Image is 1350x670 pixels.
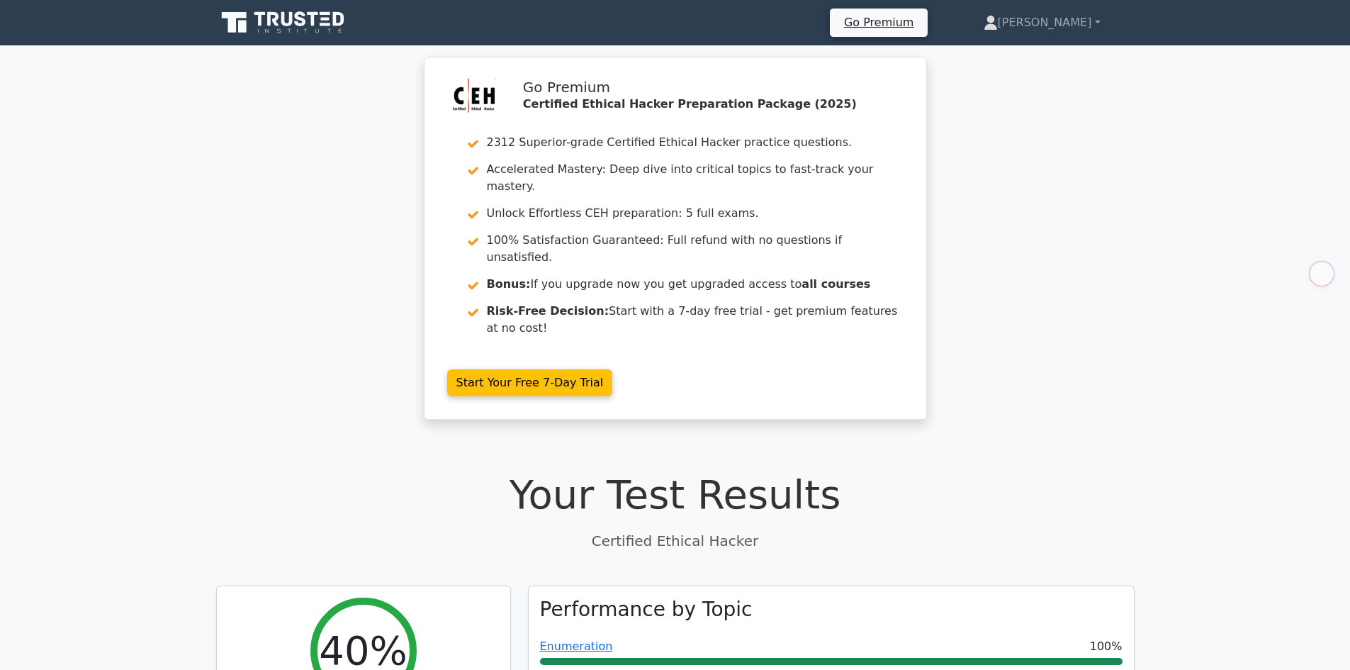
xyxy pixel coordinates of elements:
a: Start Your Free 7-Day Trial [447,369,613,396]
a: Go Premium [836,13,922,32]
h1: Your Test Results [216,471,1135,518]
h3: Performance by Topic [540,598,753,622]
span: 100% [1090,638,1123,655]
a: [PERSON_NAME] [950,9,1135,37]
a: Enumeration [540,640,613,653]
p: Certified Ethical Hacker [216,530,1135,552]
